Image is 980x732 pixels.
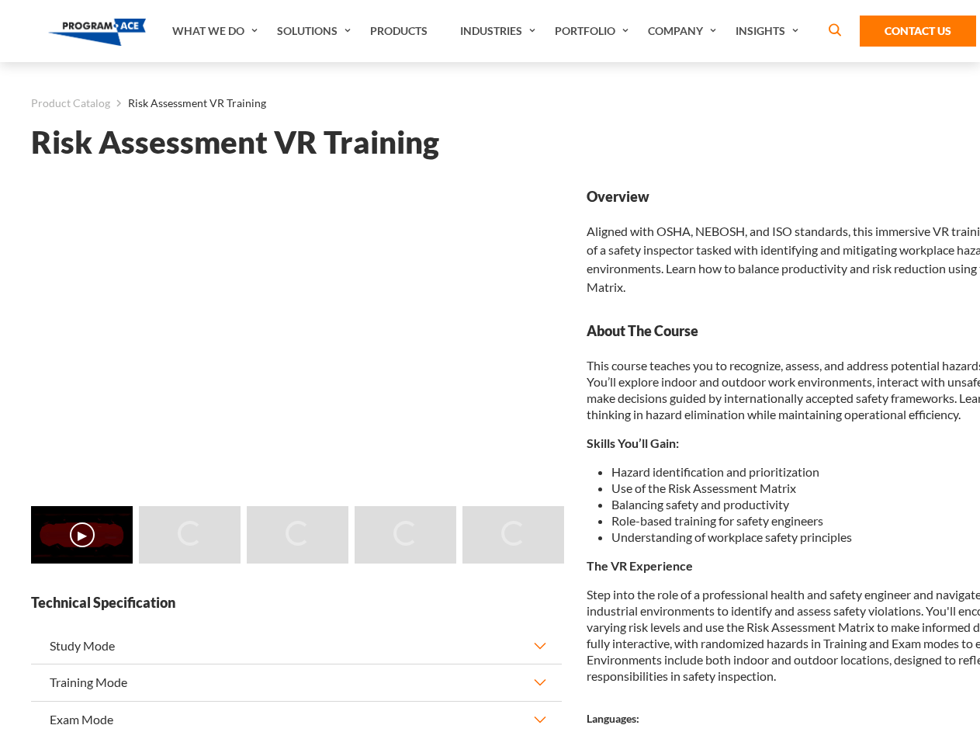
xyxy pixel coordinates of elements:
[48,19,147,46] img: Program-Ace
[70,522,95,547] button: ▶
[31,93,110,113] a: Product Catalog
[31,628,562,664] button: Study Mode
[860,16,976,47] a: Contact Us
[110,93,266,113] li: Risk Assessment VR Training
[31,187,562,486] iframe: Risk Assessment VR Training - Video 0
[587,712,639,725] strong: Languages:
[31,664,562,700] button: Training Mode
[31,593,562,612] strong: Technical Specification
[31,506,133,564] img: Risk Assessment VR Training - Video 0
